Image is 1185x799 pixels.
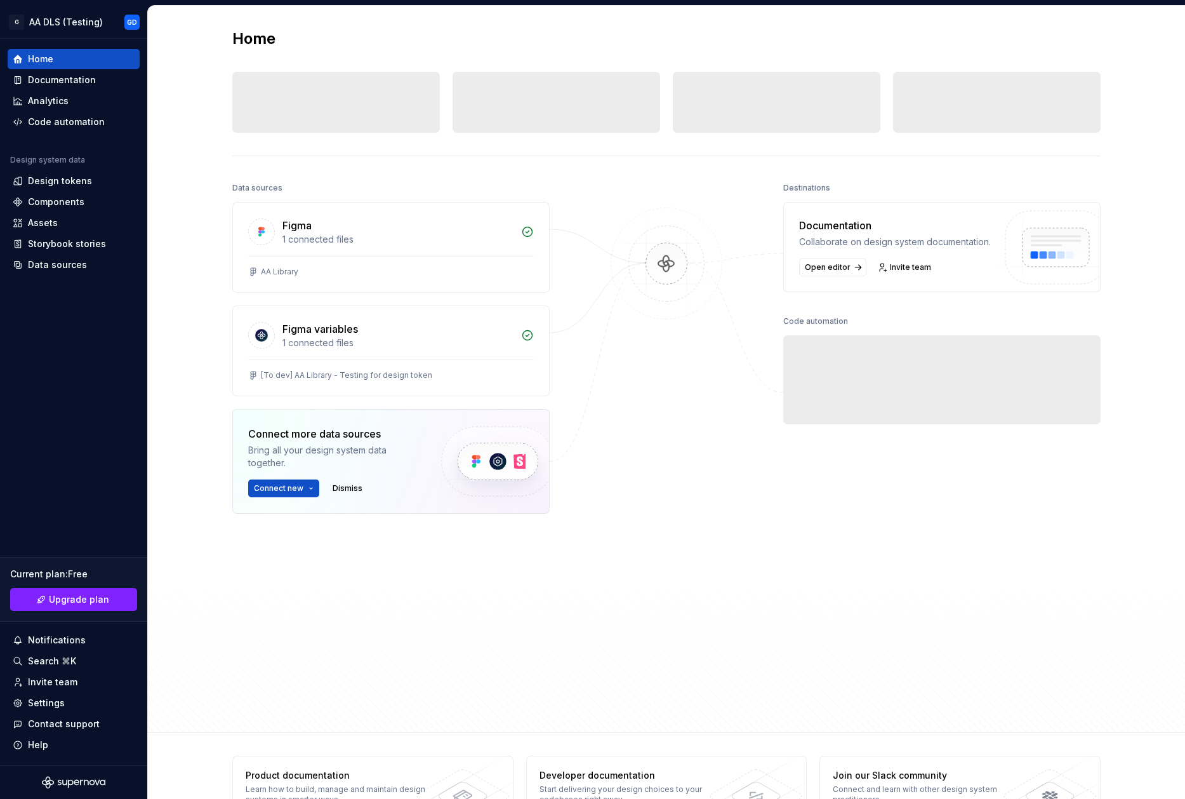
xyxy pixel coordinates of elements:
[28,697,65,709] div: Settings
[28,53,53,65] div: Home
[8,49,140,69] a: Home
[805,262,851,272] span: Open editor
[232,179,282,197] div: Data sources
[282,233,513,246] div: 1 connected files
[248,444,420,469] div: Bring all your design system data together.
[127,17,137,27] div: GD
[799,258,866,276] a: Open editor
[232,202,550,293] a: Figma1 connected filesAA Library
[8,630,140,650] button: Notifications
[28,175,92,187] div: Design tokens
[28,739,48,751] div: Help
[261,370,432,380] div: [To dev] AA Library - Testing for design token
[42,776,105,789] svg: Supernova Logo
[8,192,140,212] a: Components
[8,91,140,111] a: Analytics
[8,651,140,671] button: Search ⌘K
[28,74,96,86] div: Documentation
[833,769,1017,782] div: Join our Slack community
[28,196,84,208] div: Components
[327,480,368,497] button: Dismiss
[783,179,830,197] div: Destinations
[333,483,362,493] span: Dismiss
[9,15,24,30] div: G
[282,218,312,233] div: Figma
[8,735,140,755] button: Help
[8,70,140,90] a: Documentation
[28,718,100,730] div: Contact support
[8,693,140,713] a: Settings
[540,769,724,782] div: Developer documentation
[28,634,86,647] div: Notifications
[783,312,848,330] div: Code automation
[799,236,991,248] div: Collaborate on design system documentation.
[28,238,106,250] div: Storybook stories
[49,593,109,606] span: Upgrade plan
[8,672,140,692] a: Invite team
[28,95,69,107] div: Analytics
[8,112,140,132] a: Code automation
[282,337,513,349] div: 1 connected files
[248,426,420,441] div: Connect more data sources
[8,234,140,254] a: Storybook stories
[28,655,76,668] div: Search ⌘K
[28,258,87,271] div: Data sources
[246,769,430,782] div: Product documentation
[8,171,140,191] a: Design tokens
[261,267,298,277] div: AA Library
[28,116,105,128] div: Code automation
[282,321,358,337] div: Figma variables
[10,155,85,165] div: Design system data
[254,483,303,493] span: Connect new
[248,480,319,497] button: Connect new
[232,29,275,49] h2: Home
[799,218,991,233] div: Documentation
[28,676,77,688] div: Invite team
[10,568,137,581] div: Current plan : Free
[10,588,137,611] a: Upgrade plan
[232,305,550,396] a: Figma variables1 connected files[To dev] AA Library - Testing for design token
[8,714,140,734] button: Contact support
[28,217,58,229] div: Assets
[3,8,145,36] button: GAA DLS (Testing)GD
[8,255,140,275] a: Data sources
[8,213,140,233] a: Assets
[874,258,937,276] a: Invite team
[29,16,103,29] div: AA DLS (Testing)
[890,262,931,272] span: Invite team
